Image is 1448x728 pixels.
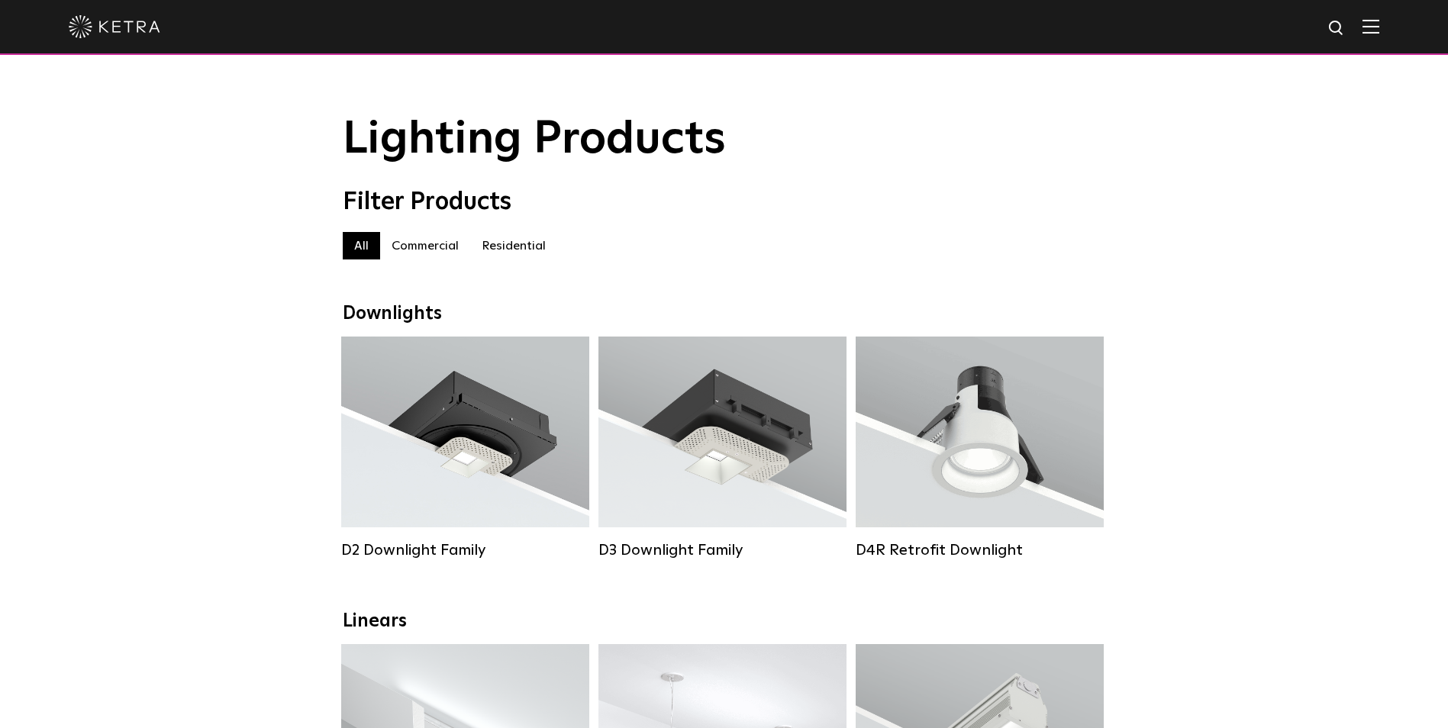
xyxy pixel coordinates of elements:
[470,232,557,259] label: Residential
[380,232,470,259] label: Commercial
[856,541,1104,559] div: D4R Retrofit Downlight
[343,303,1106,325] div: Downlights
[1363,19,1379,34] img: Hamburger%20Nav.svg
[856,337,1104,559] a: D4R Retrofit Downlight Lumen Output:800Colors:White / BlackBeam Angles:15° / 25° / 40° / 60°Watta...
[343,610,1106,633] div: Linears
[341,541,589,559] div: D2 Downlight Family
[598,337,847,559] a: D3 Downlight Family Lumen Output:700 / 900 / 1100Colors:White / Black / Silver / Bronze / Paintab...
[69,15,160,38] img: ketra-logo-2019-white
[343,232,380,259] label: All
[343,188,1106,217] div: Filter Products
[343,117,726,163] span: Lighting Products
[598,541,847,559] div: D3 Downlight Family
[1327,19,1346,38] img: search icon
[341,337,589,559] a: D2 Downlight Family Lumen Output:1200Colors:White / Black / Gloss Black / Silver / Bronze / Silve...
